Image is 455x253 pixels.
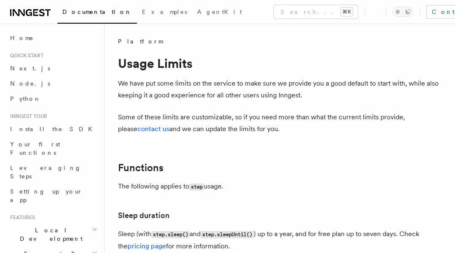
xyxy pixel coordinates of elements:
[137,3,192,23] a: Examples
[7,76,99,91] a: Node.js
[128,242,166,250] a: pricing page
[142,8,187,15] span: Examples
[7,113,47,120] span: Inngest tour
[7,137,99,160] a: Your first Functions
[341,8,353,16] kbd: ⌘K
[118,111,442,135] p: Some of these limits are customizable, so if you need more than what the current limits provide, ...
[10,126,97,132] span: Install the SDK
[137,125,169,133] a: contact us
[57,3,137,24] a: Documentation
[118,180,442,193] p: The following applies to usage.
[118,228,442,252] p: Sleep (with and ) up to a year, and for free plan up to seven days. Check the for more information.
[7,52,43,59] span: Quick start
[10,141,60,156] span: Your first Functions
[151,231,190,238] code: step.sleep()
[118,78,442,101] p: We have put some limits on the service to make sure we provide you a good default to start with, ...
[7,30,99,46] a: Home
[7,223,99,246] button: Local Development
[62,8,132,15] span: Documentation
[10,95,41,102] span: Python
[10,65,50,72] span: Next.js
[118,162,163,174] a: Functions
[7,184,99,207] a: Setting up your app
[197,8,242,15] span: AgentKit
[118,56,442,71] h1: Usage Limits
[7,214,35,221] span: Features
[7,160,99,184] a: Leveraging Steps
[274,5,358,19] button: Search...⌘K
[192,3,247,23] a: AgentKit
[201,231,254,238] code: step.sleepUntil()
[10,34,34,42] span: Home
[189,183,204,191] code: step
[7,226,92,243] span: Local Development
[10,164,81,180] span: Leveraging Steps
[118,210,169,221] a: Sleep duration
[10,80,50,87] span: Node.js
[118,37,163,46] span: Platform
[10,188,83,203] span: Setting up your app
[393,7,413,17] button: Toggle dark mode
[7,91,99,106] a: Python
[7,61,99,76] a: Next.js
[7,121,99,137] a: Install the SDK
